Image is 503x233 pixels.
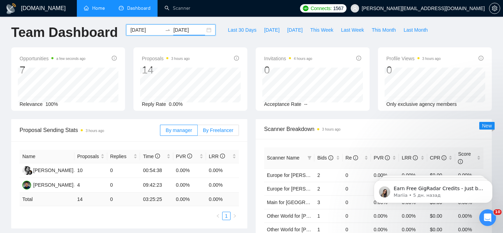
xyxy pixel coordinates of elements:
span: to [165,27,170,33]
span: info-circle [356,56,361,61]
button: right [231,212,239,220]
span: swap-right [165,27,170,33]
div: 14 [142,63,190,77]
td: 0.00% [399,209,427,223]
time: 3 hours ago [171,57,190,61]
span: By manager [166,127,192,133]
button: Last 30 Days [224,24,260,36]
img: VS [22,181,31,189]
span: LRR [209,154,225,159]
span: filter [306,153,313,163]
td: 09:42:23 [140,178,173,193]
h1: Team Dashboard [11,24,118,41]
time: 4 hours ago [294,57,312,61]
span: Only exclusive agency members [386,101,457,107]
div: [PERSON_NAME] [33,181,73,189]
input: End date [173,26,205,34]
time: 3 hours ago [322,127,341,131]
td: 0.00% [206,178,239,193]
td: $0.00 [427,209,455,223]
td: 4 [74,178,107,193]
td: 2 [314,168,343,182]
a: VS[PERSON_NAME] [22,182,73,187]
a: Europe for [PERSON_NAME] [267,172,331,178]
span: Last 30 Days [228,26,256,34]
span: info-circle [413,155,418,160]
th: Replies [107,150,140,163]
th: Proposals [74,150,107,163]
button: [DATE] [260,24,283,36]
span: Reply Rate [142,101,166,107]
a: homeHome [84,5,105,11]
a: Main for [GEOGRAPHIC_DATA] [267,200,337,205]
span: Connects: [311,5,331,12]
a: 1 [223,212,230,220]
span: Scanner Breakdown [264,125,483,133]
span: info-circle [220,154,225,158]
span: Profile Views [386,54,441,63]
td: 0 [343,209,371,223]
span: Score [458,151,471,164]
span: right [233,214,237,218]
td: 3 [314,195,343,209]
time: 3 hours ago [422,57,441,61]
button: This Week [306,24,337,36]
td: 1 [314,209,343,223]
span: info-circle [442,155,446,160]
span: info-circle [112,56,117,61]
td: 0 [343,195,371,209]
span: info-circle [155,154,160,158]
a: Other World for [PERSON_NAME] [267,213,342,219]
img: logo [6,3,17,14]
span: Re [345,155,358,161]
td: 0.00% [371,209,399,223]
button: left [214,212,222,220]
button: setting [489,3,500,14]
span: Acceptance Rate [264,101,301,107]
span: 1567 [333,5,344,12]
span: user [352,6,357,11]
span: [DATE] [264,26,279,34]
img: GB [22,166,31,175]
div: 0 [264,63,312,77]
td: 0 [107,163,140,178]
span: CPR [430,155,446,161]
div: 0 [386,63,441,77]
span: info-circle [328,155,333,160]
li: Previous Page [214,212,222,220]
td: 0.00% [173,178,206,193]
span: info-circle [187,154,192,158]
span: Time [143,154,160,159]
span: Last Month [403,26,428,34]
span: New [482,123,492,129]
div: 7 [20,63,86,77]
td: 0.00 % [173,193,206,206]
input: Start date [130,26,162,34]
a: searchScanner [165,5,190,11]
td: 0.00% [173,163,206,178]
span: By Freelancer [203,127,233,133]
td: 0 [107,178,140,193]
a: Europe for [PERSON_NAME] [267,186,331,192]
span: info-circle [353,155,358,160]
td: 00:54:38 [140,163,173,178]
button: This Month [368,24,400,36]
button: Last Week [337,24,368,36]
span: info-circle [234,56,239,61]
span: Last Week [341,26,364,34]
span: filter [307,156,312,160]
span: 100% [45,101,58,107]
span: -- [304,101,307,107]
span: Scanner Name [267,155,299,161]
span: 10 [494,209,502,215]
span: Dashboard [127,5,151,11]
td: Total [20,193,74,206]
span: Replies [110,153,132,160]
span: PVR [176,154,192,159]
th: Name [20,150,74,163]
span: Opportunities [20,54,86,63]
iframe: Intercom notifications сообщение [363,165,503,214]
span: left [216,214,220,218]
